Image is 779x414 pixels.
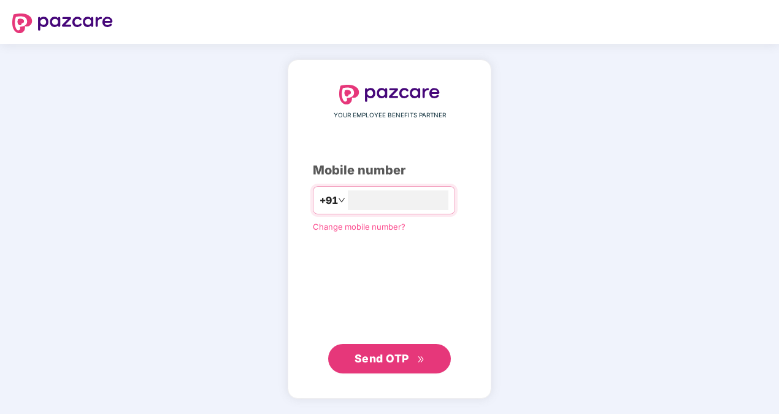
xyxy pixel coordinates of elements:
[339,85,440,104] img: logo
[320,193,338,208] span: +91
[334,111,446,120] span: YOUR EMPLOYEE BENEFITS PARTNER
[313,161,466,180] div: Mobile number
[328,344,451,373] button: Send OTPdouble-right
[355,352,409,365] span: Send OTP
[338,197,345,204] span: down
[417,356,425,364] span: double-right
[12,14,113,33] img: logo
[313,222,405,232] a: Change mobile number?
